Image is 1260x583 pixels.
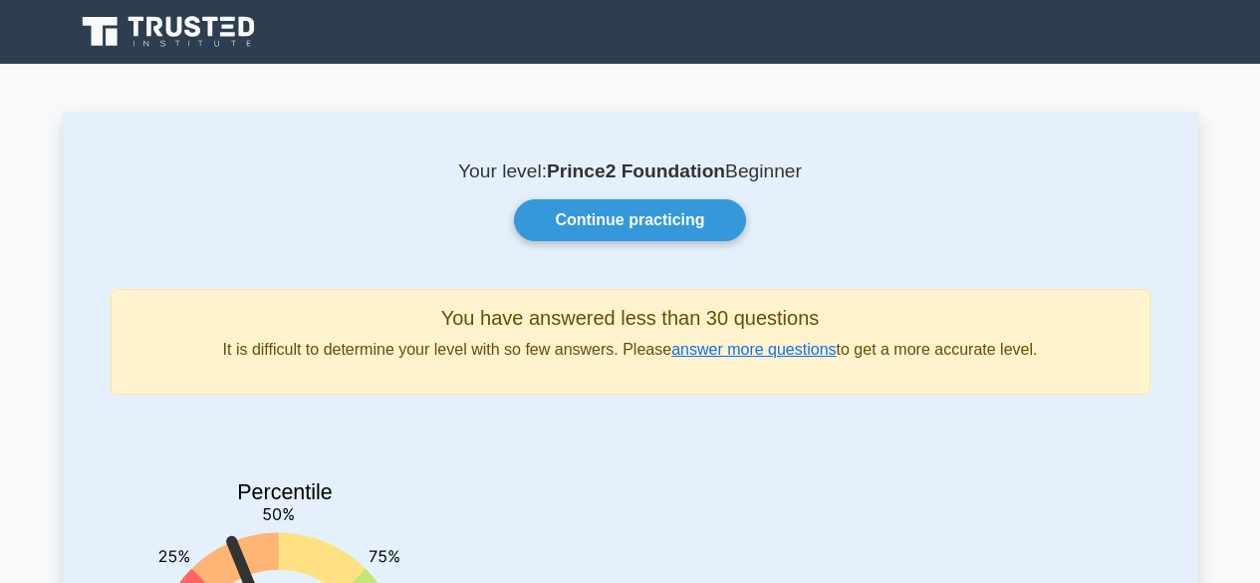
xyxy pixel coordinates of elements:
text: Percentile [237,480,333,504]
a: answer more questions [671,341,836,358]
p: It is difficult to determine your level with so few answers. Please to get a more accurate level. [127,338,1134,362]
a: Continue practicing [514,199,745,241]
p: Your level: Beginner [111,159,1150,183]
b: Prince2 Foundation [547,160,725,181]
h5: You have answered less than 30 questions [127,306,1134,330]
